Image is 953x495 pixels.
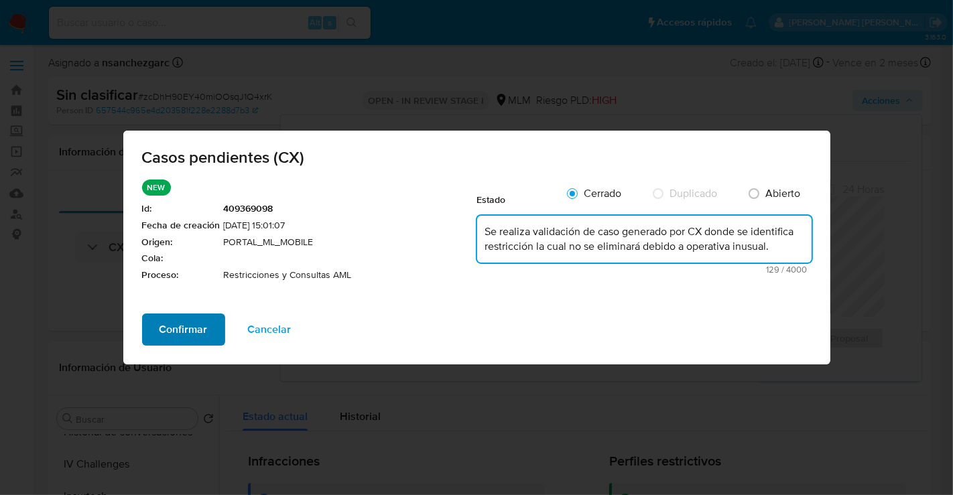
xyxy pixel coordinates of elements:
span: Origen : [142,236,220,249]
span: Cancelar [248,315,292,344]
button: Confirmar [142,313,225,346]
span: [DATE] 15:01:07 [224,219,477,232]
button: Cancelar [231,313,309,346]
span: Cola : [142,252,220,265]
span: Cerrado [584,186,622,201]
span: Casos pendientes (CX) [142,149,812,165]
span: Proceso : [142,269,220,282]
span: PORTAL_ML_MOBILE [224,236,477,249]
textarea: Se realiza validación de caso generado por CX donde se identifica restricción la cual no se elimi... [477,216,812,263]
span: Máximo 4000 caracteres [481,265,808,274]
span: 409369098 [224,202,477,216]
span: Id : [142,202,220,216]
span: Confirmar [160,315,208,344]
p: NEW [142,180,171,196]
span: Restricciones y Consultas AML [224,269,477,282]
span: Fecha de creación [142,219,220,232]
div: Estado [477,180,558,213]
span: Abierto [766,186,801,201]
